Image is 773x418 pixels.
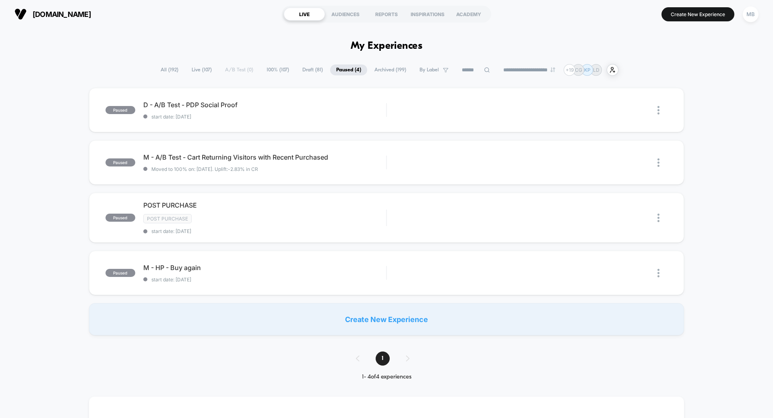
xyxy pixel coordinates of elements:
[143,101,386,109] span: D - A/B Test - PDP Social Proof
[105,269,135,277] span: paused
[593,67,599,73] p: LD
[155,64,184,75] span: All ( 192 )
[151,166,258,172] span: Moved to 100% on: [DATE] . Uplift: -2.83% in CR
[330,64,367,75] span: Paused ( 4 )
[351,40,423,52] h1: My Experiences
[348,374,426,381] div: 1 - 4 of 4 experiences
[575,67,582,73] p: CG
[325,8,366,21] div: AUDIENCES
[143,264,386,272] span: M - HP - Buy again
[448,8,489,21] div: ACADEMY
[420,67,439,73] span: By Label
[89,303,684,335] div: Create New Experience
[143,114,386,120] span: start date: [DATE]
[407,8,448,21] div: INSPIRATIONS
[584,67,591,73] p: KP
[143,214,192,223] span: Post Purchase
[743,6,759,22] div: MB
[376,351,390,366] span: 1
[260,64,295,75] span: 100% ( 107 )
[661,7,734,21] button: Create New Experience
[105,214,135,222] span: paused
[550,67,555,72] img: end
[657,269,659,277] img: close
[657,214,659,222] img: close
[33,10,91,19] span: [DOMAIN_NAME]
[284,8,325,21] div: LIVE
[366,8,407,21] div: REPORTS
[105,106,135,114] span: paused
[12,8,93,21] button: [DOMAIN_NAME]
[143,153,386,161] span: M - A/B Test - Cart Returning Visitors with Recent Purchased
[143,277,386,283] span: start date: [DATE]
[14,8,27,20] img: Visually logo
[657,106,659,114] img: close
[564,64,575,76] div: + 19
[143,201,386,209] span: POST PURCHASE
[657,158,659,167] img: close
[296,64,329,75] span: Draft ( 81 )
[143,228,386,234] span: start date: [DATE]
[740,6,761,23] button: MB
[186,64,218,75] span: Live ( 107 )
[105,158,135,166] span: paused
[368,64,412,75] span: Archived ( 199 )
